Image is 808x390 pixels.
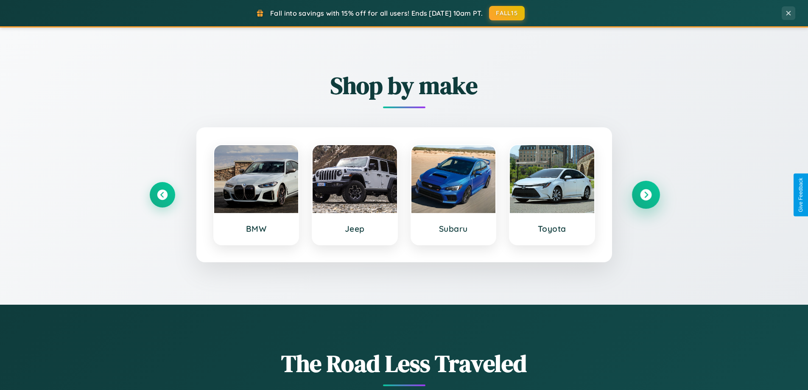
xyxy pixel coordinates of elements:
[798,178,804,212] div: Give Feedback
[150,347,659,380] h1: The Road Less Traveled
[223,224,290,234] h3: BMW
[518,224,586,234] h3: Toyota
[270,9,483,17] span: Fall into savings with 15% off for all users! Ends [DATE] 10am PT.
[420,224,487,234] h3: Subaru
[150,69,659,102] h2: Shop by make
[321,224,389,234] h3: Jeep
[489,6,525,20] button: FALL15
